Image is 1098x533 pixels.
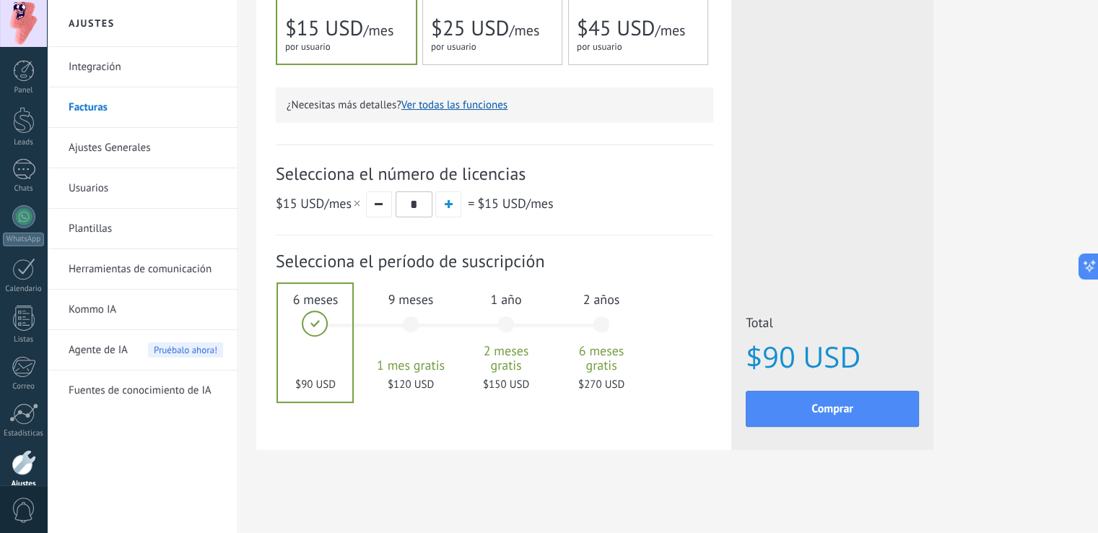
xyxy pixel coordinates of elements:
span: /mes [363,21,393,40]
a: Agente de IA Pruébalo ahora! [69,330,223,370]
a: Plantillas [69,209,223,249]
span: Comprar [811,404,853,414]
span: por usuario [577,40,622,53]
span: por usuario [285,40,331,53]
li: Ajustes Generales [47,128,238,168]
div: Ajustes [3,480,45,489]
button: Comprar [746,391,919,427]
span: = [468,195,474,212]
li: Kommo IA [47,290,238,330]
div: Panel [3,86,45,95]
span: $150 USD [467,378,545,391]
a: Fuentes de conocimiento de IA [69,370,223,411]
li: Usuarios [47,168,238,209]
span: $15 USD [276,195,324,212]
span: /mes [655,21,685,40]
a: Kommo IA [69,290,223,330]
span: 2 años [562,291,640,308]
li: Plantillas [47,209,238,249]
div: Leads [3,138,45,147]
span: /mes [276,195,362,212]
div: WhatsApp [3,233,44,246]
span: $90 USD [746,341,919,373]
a: Ajustes Generales [69,128,223,168]
span: /mes [477,195,553,212]
span: $270 USD [562,378,640,391]
li: Herramientas de comunicación [47,249,238,290]
span: Selecciona el número de licencias [276,162,713,185]
a: Integración [69,47,223,87]
span: $25 USD [431,14,509,42]
span: 6 meses [276,291,354,308]
span: $15 USD [477,195,526,212]
span: Pruébalo ahora! [148,342,223,357]
span: 2 meses gratis [467,344,545,373]
div: Estadísticas [3,429,45,438]
span: 6 meses gratis [562,344,640,373]
p: ¿Necesitas más detalles? [287,98,702,112]
span: Agente de IA [69,330,128,370]
a: Facturas [69,87,223,128]
span: por usuario [431,40,476,53]
div: Correo [3,382,45,391]
li: Agente de IA [47,330,238,370]
li: Integración [47,47,238,87]
li: Fuentes de conocimiento de IA [47,370,238,410]
div: Calendario [3,285,45,294]
span: /mes [509,21,539,40]
span: $15 USD [285,14,363,42]
span: 1 año [467,291,545,308]
span: $45 USD [577,14,655,42]
div: Chats [3,184,45,194]
span: 1 mes gratis [372,358,450,373]
a: Herramientas de comunicación [69,249,223,290]
div: Listas [3,335,45,344]
button: Ver todas las funciones [401,98,507,112]
a: Usuarios [69,168,223,209]
span: $90 USD [276,378,354,391]
li: Facturas [47,87,238,128]
span: $120 USD [372,378,450,391]
span: Selecciona el período de suscripción [276,250,713,272]
span: 9 meses [372,291,450,308]
span: Total [746,314,919,335]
